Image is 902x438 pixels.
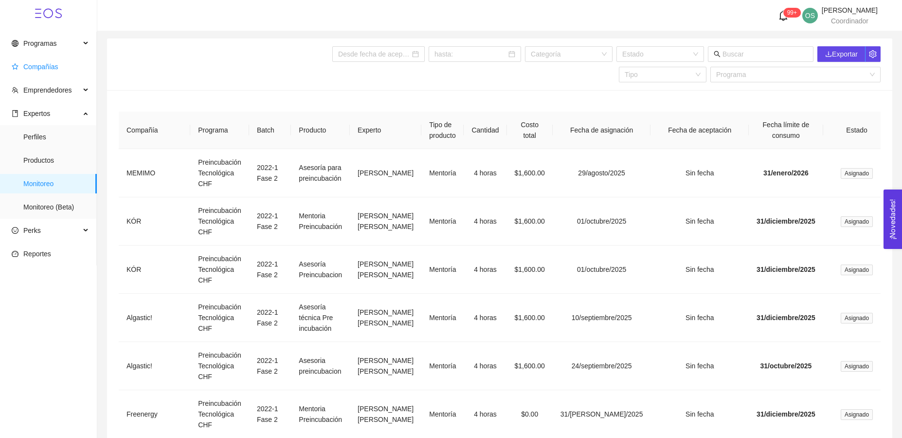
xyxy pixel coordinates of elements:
[249,342,291,390] td: 2022-1 Fase 2
[190,149,249,197] td: Preincubación Tecnológica CHF
[757,217,815,225] span: 31/diciembre/2025
[865,46,881,62] button: setting
[866,50,880,58] span: setting
[778,10,789,21] span: bell
[757,266,815,273] span: 31/diciembre/2025
[338,49,410,59] input: Desde fecha de aceptación:
[249,149,291,197] td: 2022-1 Fase 2
[831,17,868,25] span: Coordinador
[749,112,823,149] th: Fecha límite de consumo
[23,86,72,94] span: Emprendedores
[12,40,18,47] span: global
[23,39,56,47] span: Programas
[464,197,506,246] td: 4 horas
[464,246,506,294] td: 4 horas
[650,246,749,294] td: Sin fecha
[249,294,291,342] td: 2022-1 Fase 2
[553,294,651,342] td: 10/septiembre/2025
[12,87,18,94] span: team
[291,294,350,342] td: Asesoría técnica Pre incubación
[190,342,249,390] td: Preincubación Tecnológica CHF
[763,169,809,177] span: 31/enero/2026
[190,112,249,149] th: Programa
[291,112,350,149] th: Producto
[714,51,721,57] span: search
[249,246,291,294] td: 2022-1 Fase 2
[119,197,190,246] td: KÓR
[119,112,190,149] th: Compañía
[553,246,651,294] td: 01/octubre/2025
[291,342,350,390] td: Asesoria preincubacion
[464,294,506,342] td: 4 horas
[817,46,866,62] button: downloadExportar
[12,110,18,117] span: book
[291,197,350,246] td: Mentoria Preincubación
[805,8,815,23] span: OS
[650,342,749,390] td: Sin fecha
[350,149,421,197] td: [PERSON_NAME]
[783,8,801,18] sup: 6446
[23,127,89,147] span: Perfiles
[507,294,553,342] td: $1,600.00
[507,112,553,149] th: Costo total
[350,294,421,342] td: [PERSON_NAME] [PERSON_NAME]
[119,246,190,294] td: KÓR
[421,342,464,390] td: Mentoría
[841,265,873,275] span: Asignado
[841,409,873,420] span: Asignado
[350,246,421,294] td: [PERSON_NAME] [PERSON_NAME]
[23,63,58,71] span: Compañías
[757,314,815,322] span: 31/diciembre/2025
[23,151,89,170] span: Productos
[825,51,832,57] span: download
[841,168,873,179] span: Asignado
[119,294,190,342] td: Algastic!
[722,49,808,59] input: Buscar
[421,246,464,294] td: Mentoría
[350,342,421,390] td: [PERSON_NAME] [PERSON_NAME]
[760,362,812,370] span: 31/octubre/2025
[23,174,89,193] span: Monitoreo
[823,112,891,149] th: Estado
[650,294,749,342] td: Sin fecha
[650,112,749,149] th: Fecha de aceptación
[884,190,902,249] button: Open Feedback Widget
[421,197,464,246] td: Mentoría
[553,149,651,197] td: 29/agosto/2025
[12,250,18,257] span: dashboard
[507,342,553,390] td: $1,600.00
[841,361,873,372] span: Asignado
[23,197,89,217] span: Monitoreo (Beta)
[190,197,249,246] td: Preincubación Tecnológica CHF
[23,227,41,234] span: Perks
[119,149,190,197] td: MEMIMO
[825,49,858,59] span: Exportar
[119,342,190,390] td: Algastic!
[23,250,51,258] span: Reportes
[421,149,464,197] td: Mentoría
[841,216,873,227] span: Asignado
[249,112,291,149] th: Batch
[507,149,553,197] td: $1,600.00
[421,112,464,149] th: Tipo de producto
[507,246,553,294] td: $1,600.00
[757,410,815,418] span: 31/diciembre/2025
[249,197,291,246] td: 2022-1 Fase 2
[12,227,18,234] span: smile
[822,6,878,14] span: [PERSON_NAME]
[23,110,50,117] span: Expertos
[190,246,249,294] td: Preincubación Tecnológica CHF
[464,112,506,149] th: Cantidad
[841,313,873,324] span: Asignado
[350,197,421,246] td: [PERSON_NAME] [PERSON_NAME]
[350,112,421,149] th: Experto
[421,294,464,342] td: Mentoría
[553,342,651,390] td: 24/septiembre/2025
[553,197,651,246] td: 01/octubre/2025
[12,63,18,70] span: star
[507,197,553,246] td: $1,600.00
[650,149,749,197] td: Sin fecha
[464,342,506,390] td: 4 horas
[190,294,249,342] td: Preincubación Tecnológica CHF
[650,197,749,246] td: Sin fecha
